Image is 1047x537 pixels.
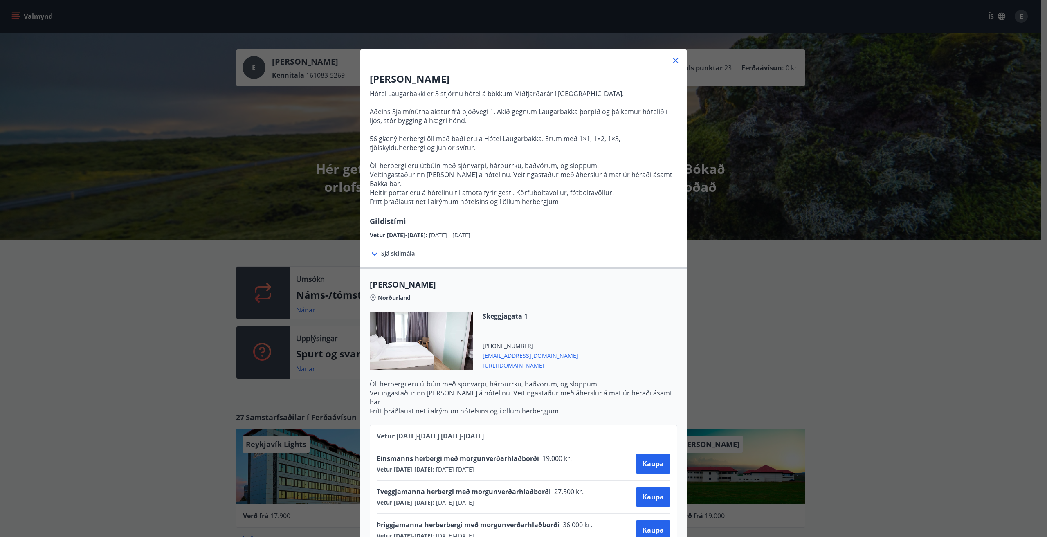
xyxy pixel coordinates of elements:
span: Kaupa [643,526,664,535]
span: Kaupa [643,459,664,468]
span: [PHONE_NUMBER] [483,342,578,350]
span: Sjá skilmála [381,249,415,258]
h3: [PERSON_NAME] [370,72,677,86]
p: Öll herbergi eru útbúin með sjónvarpi, hárþurrku, baðvörum, og sloppum. [370,380,677,389]
span: Vetur [DATE]-[DATE] : [377,465,434,474]
span: [DATE] - [DATE] [429,231,470,239]
span: [DATE] - [DATE] [434,465,474,474]
span: Vetur [DATE]-[DATE] [DATE] - [DATE] [377,431,484,440]
span: [PERSON_NAME] [370,279,677,290]
button: Kaupa [636,454,670,474]
span: Norðurland [378,294,411,302]
span: [EMAIL_ADDRESS][DOMAIN_NAME] [483,350,578,360]
span: [DATE] - [DATE] [434,499,474,507]
span: [URL][DOMAIN_NAME] [483,360,578,370]
span: Vetur [DATE]-[DATE] : [370,231,429,239]
span: 27.500 kr. [551,487,586,496]
span: Tveggjamanna herbergi með morgunverðarhlaðborði [377,487,551,496]
button: Kaupa [636,487,670,507]
span: 36.000 kr. [559,520,594,529]
span: Þriggjamanna herberbergi með morgunverðarhlaðborði [377,520,559,529]
p: Frítt þráðlaust net í alrýmum hótelsins og í öllum herbergjum [370,407,677,416]
span: Vetur [DATE]-[DATE] : [377,499,434,507]
span: Einsmanns herbergi með morgunverðarhlaðborði [377,454,539,463]
span: Gildistími [370,216,406,226]
p: Veitingastaðurinn [PERSON_NAME] á hótelinu. Veitingastaður með áherslur á mat úr héraði ásamt bar. [370,389,677,407]
span: Skeggjagata 1 [483,312,578,321]
span: Kaupa [643,492,664,501]
span: 19.000 kr. [539,454,574,463]
p: Hótel Laugarbakki er 3 stjörnu hótel á bökkum Miðfjarðarár í [GEOGRAPHIC_DATA]. Aðeins 3ja mínútn... [370,89,677,206]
